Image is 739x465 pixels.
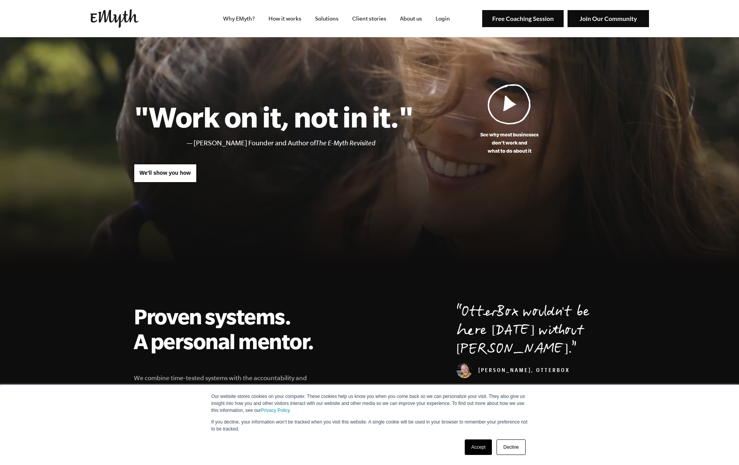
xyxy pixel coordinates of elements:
[457,363,472,378] img: Curt Richardson, OtterBox
[316,139,376,147] i: The E-Myth Revisited
[134,304,323,353] h2: Proven systems. A personal mentor.
[488,84,531,124] img: Play Video
[140,170,191,176] span: We'll show you how
[134,100,414,134] h1: "Work on it, not in it."
[457,368,570,374] cite: [PERSON_NAME], OtterBox
[194,138,414,149] li: [PERSON_NAME] Founder and Author of
[414,84,606,155] a: See why most businessesdon't work andwhat to do about it
[211,393,528,414] p: Our website stores cookies on your computer. These cookies help us know you when you come back so...
[568,10,649,28] img: Join Our Community
[90,9,138,28] img: EMyth
[457,304,606,360] p: OtterBox wouldn't be here [DATE] without [PERSON_NAME].
[134,164,197,183] a: We'll show you how
[211,418,528,432] p: If you decline, your information won’t be tracked when you visit this website. A single cookie wi...
[261,408,290,413] a: Privacy Policy
[497,439,525,455] a: Decline
[482,10,564,28] img: Free Coaching Session
[414,131,606,155] p: See why most businesses don't work and what to do about it
[465,439,492,455] a: Accept
[134,373,323,404] p: We combine time-tested systems with the accountability and guidance of a 1:1 mentor to support no...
